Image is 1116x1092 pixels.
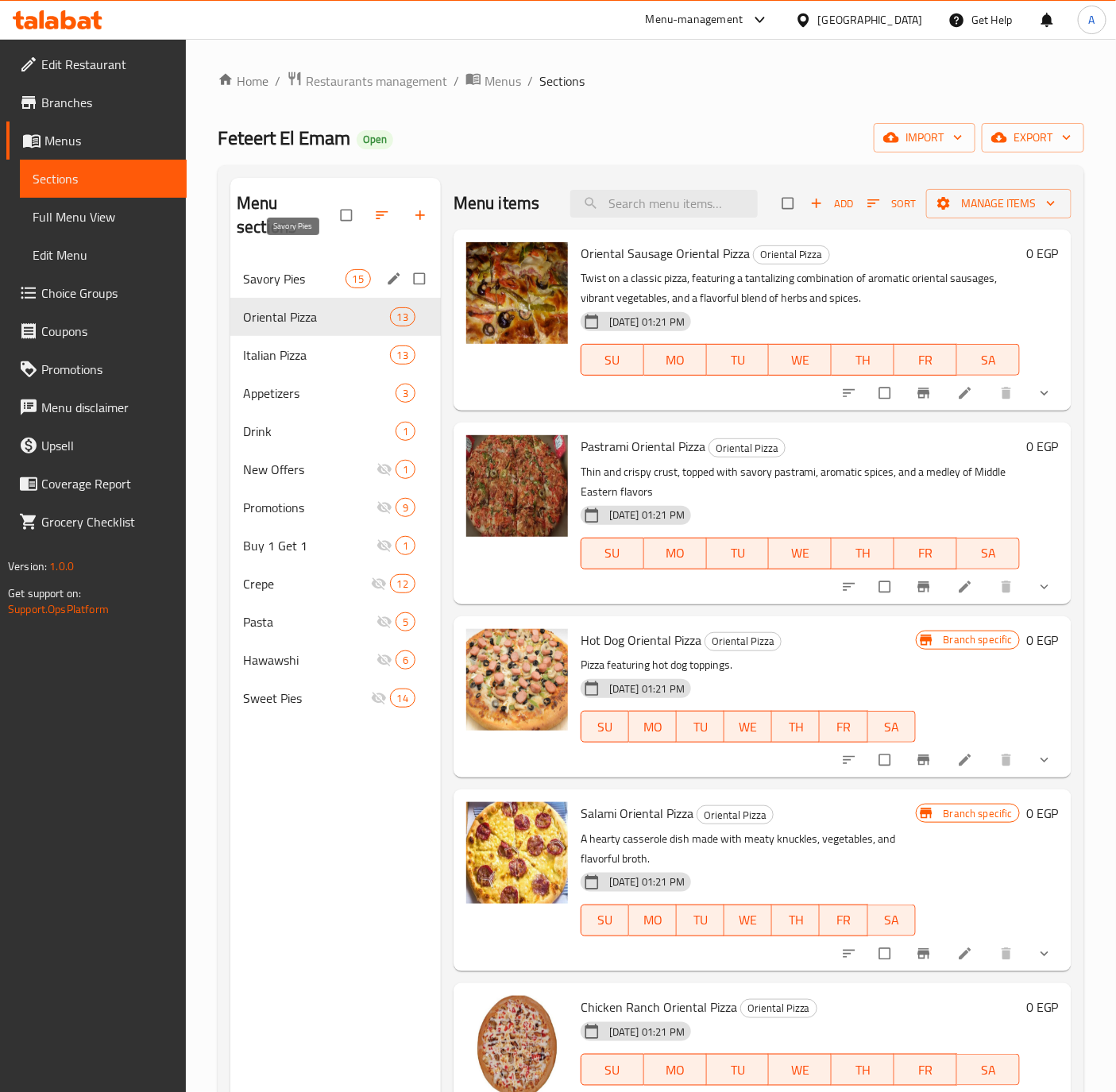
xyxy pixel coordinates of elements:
[8,556,47,577] span: Version:
[868,905,916,936] button: SA
[826,909,861,932] span: FR
[275,71,280,91] li: /
[527,71,533,91] li: /
[396,424,415,439] span: 1
[937,632,1019,647] span: Branch specific
[243,345,389,365] div: Italian Pizza
[243,612,377,631] span: Pasta
[377,461,392,477] svg: Inactive section
[371,690,387,706] svg: Inactive section
[346,272,370,287] span: 15
[806,191,857,216] span: Add item
[243,460,377,479] span: New Offers
[957,1054,1020,1086] button: SA
[391,348,415,363] span: 13
[1037,752,1052,768] svg: Show Choices
[753,245,830,264] div: Oriental Pizza
[875,716,909,739] span: SA
[775,1059,825,1082] span: WE
[603,874,691,889] span: [DATE] 01:21 PM
[218,71,268,91] a: Home
[863,191,920,216] button: Sort
[581,995,737,1019] span: Chicken Ranch Oriental Pizza
[906,376,944,411] button: Branch-specific-item
[635,716,670,739] span: MO
[396,460,415,479] div: items
[243,536,377,555] span: Buy 1 Get 1
[603,507,691,523] span: [DATE] 01:21 PM
[6,83,187,122] a: Branches
[775,542,825,565] span: WE
[365,198,403,233] span: Sort sections
[1026,242,1059,264] h6: 0 EGP
[588,909,623,932] span: SU
[713,349,763,372] span: TU
[709,439,785,457] span: Oriental Pizza
[41,360,174,379] span: Promotions
[894,1054,957,1086] button: FR
[230,253,441,723] nav: Menu sections
[41,284,174,303] span: Choice Groups
[832,376,870,411] button: sort-choices
[963,1059,1014,1082] span: SA
[874,123,975,152] button: import
[1027,376,1065,411] button: show more
[41,512,174,531] span: Grocery Checklist
[677,905,724,936] button: TU
[33,245,174,264] span: Edit Menu
[230,527,441,565] div: Buy 1 Get 11
[707,538,770,569] button: TU
[230,336,441,374] div: Italian Pizza13
[371,576,387,592] svg: Inactive section
[870,572,903,602] span: Select to update
[403,198,441,233] button: Add section
[396,615,415,630] span: 5
[963,542,1014,565] span: SA
[230,374,441,412] div: Appetizers3
[391,691,415,706] span: 14
[886,128,963,148] span: import
[644,1054,707,1086] button: MO
[957,579,976,595] a: Edit menu item
[377,500,392,515] svg: Inactive section
[230,450,441,488] div: New Offers1
[713,542,763,565] span: TU
[230,565,441,603] div: Crepe12
[1027,743,1065,778] button: show more
[778,909,813,932] span: TH
[243,650,377,669] span: Hawawshi
[6,350,187,388] a: Promotions
[901,349,951,372] span: FR
[6,312,187,350] a: Coupons
[870,939,903,969] span: Select to update
[894,538,957,569] button: FR
[820,711,867,743] button: FR
[20,236,187,274] a: Edit Menu
[1026,996,1059,1018] h6: 0 EGP
[581,268,1020,308] p: Twist on a classic pizza, featuring a tantalizing combination of aromatic oriental sausages, vibr...
[49,556,74,577] span: 1.0.0
[466,802,568,904] img: Salami Oriental Pizza
[769,538,832,569] button: WE
[707,1054,770,1086] button: TU
[454,71,459,91] li: /
[20,160,187,198] a: Sections
[20,198,187,236] a: Full Menu View
[588,542,638,565] span: SU
[906,743,944,778] button: Branch-specific-item
[820,905,867,936] button: FR
[629,711,677,743] button: MO
[1037,579,1052,595] svg: Show Choices
[683,909,718,932] span: TU
[868,711,916,743] button: SA
[466,242,568,344] img: Oriental Sausage Oriental Pizza
[683,716,718,739] span: TU
[754,245,829,264] span: Oriental Pizza
[581,241,750,265] span: Oriental Sausage Oriental Pizza
[741,999,817,1017] span: Oriental Pizza
[867,195,916,213] span: Sort
[396,653,415,668] span: 6
[937,806,1019,821] span: Branch specific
